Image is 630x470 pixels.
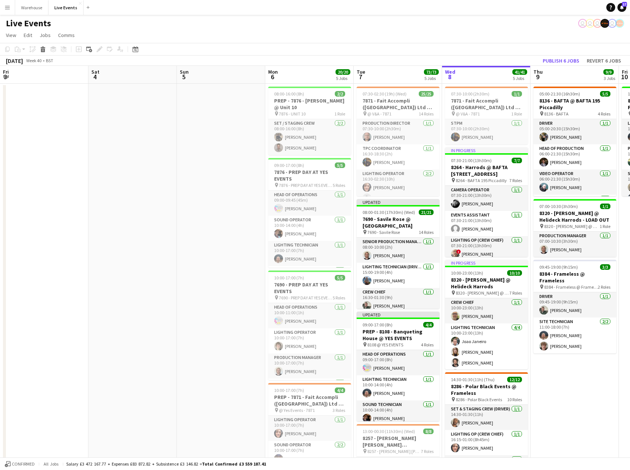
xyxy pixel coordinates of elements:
app-card-role: Video Technician2/2 [533,195,616,231]
span: 8320 - [PERSON_NAME] @ Helideck Harrods [456,290,509,296]
h3: PREP - 7871 - Fait Accompli ([GEOGRAPHIC_DATA]) Ltd @ YES Events [268,394,351,407]
app-user-avatar: Alex Gill [615,19,624,28]
h3: 8257 - [PERSON_NAME] [PERSON_NAME] International @ [GEOGRAPHIC_DATA] [357,435,439,448]
app-job-card: 10:00-17:00 (7h)5/57690 - PREP DAY AT YES EVENTS 7690 - PREP DAY AT YES EVENTS5 RolesHead of Oper... [268,271,351,380]
div: BST [46,58,53,63]
app-card-role: Lighting Technician1/110:00-14:00 (4h)[PERSON_NAME] [357,375,439,400]
span: 07:30-21:00 (13h30m) [451,158,492,163]
span: 09:00-17:00 (8h) [363,322,393,328]
span: 8108 @ YES EVENTS [367,342,403,348]
span: 8286 - Polar Black Events [456,397,502,402]
h1: Live Events [6,18,51,29]
span: Fri [3,68,9,75]
h3: 8264 - Harrods @ BAFTA [STREET_ADDRESS] [445,164,528,177]
span: 7876 - UNIT 10 [279,111,306,117]
span: 05:00-21:30 (16h30m) [539,91,580,97]
span: 8 [444,73,455,81]
span: 10:00-17:00 (7h) [274,387,304,393]
div: 5 Jobs [513,75,527,81]
span: 10 Roles [507,397,522,402]
app-card-role: Sound Operator1/110:00-14:00 (4h)[PERSON_NAME] [268,216,351,241]
div: In progress [445,260,528,266]
span: Week 40 [24,58,43,63]
span: @ V&A - 7871 [367,111,391,117]
span: 4/4 [423,322,434,328]
span: 5 Roles [333,182,345,188]
app-job-card: Updated09:00-17:00 (8h)4/4PREP - 8108 - Banqueting House @ YES EVENTS 8108 @ YES EVENTS4 RolesHea... [357,312,439,421]
app-card-role: Driver1/105:00-20:30 (15h30m)[PERSON_NAME] [533,119,616,144]
span: 9 [532,73,543,81]
span: 10:00-23:00 (13h) [451,270,483,276]
span: Thu [533,68,543,75]
h3: 7871 - Fait Accompli ([GEOGRAPHIC_DATA]) Ltd @ V&A - LOAD OUT [445,97,528,111]
app-job-card: 07:30-10:00 (2h30m)1/17871 - Fait Accompli ([GEOGRAPHIC_DATA]) Ltd @ V&A - LOAD OUT @ V&A - 78711... [445,87,528,144]
app-card-role: Lighting Operator1/110:00-17:00 (7h)[PERSON_NAME] [268,328,351,353]
app-card-role: Lighting Operator2/216:30-02:30 (10h)[PERSON_NAME][PERSON_NAME] [357,169,439,205]
span: 09:00-17:00 (8h) [274,162,304,168]
span: 8136 - BAFTA [544,111,569,117]
span: 5/5 [335,162,345,168]
span: Confirmed [12,461,35,467]
span: View [6,32,16,38]
span: 41/41 [512,69,527,75]
button: Live Events [48,0,84,15]
span: Tue [357,68,365,75]
span: 5/5 [335,275,345,281]
app-card-role: Sound Technician1/110:00-14:00 (4h)[PERSON_NAME] [357,400,439,426]
span: 1 Role [511,111,522,117]
span: Sat [91,68,100,75]
h3: PREP - 8108 - Banqueting House @ YES EVENTS [357,328,439,342]
app-card-role: Crew Chief1/110:00-23:00 (13h)[PERSON_NAME] [445,298,528,323]
span: 07:30-02:30 (19h) (Wed) [363,91,407,97]
span: 13:00-00:30 (11h30m) (Wed) [363,429,415,434]
div: 09:00-17:00 (8h)5/57876 - PREP DAY AT YES EVENTS 7876 - PREP DAY AT YES EVENTS5 RolesHead of Oper... [268,158,351,268]
span: 8264 - BAFTA 195 Piccadilly [456,178,507,183]
span: 4 Roles [421,342,434,348]
button: Confirmed [4,460,36,468]
app-card-role: Production Manager1/107:00-10:30 (3h30m)[PERSON_NAME] [533,232,616,257]
span: Mon [268,68,278,75]
div: In progress [445,147,528,153]
app-card-role: Crew Chief1/116:30-01:30 (9h)[PERSON_NAME] [357,288,439,313]
span: 9/9 [603,69,614,75]
h3: 8136 - BAFTA @ BAFTA 195 Piccadilly [533,97,616,111]
span: 10 [621,73,628,81]
span: 12/12 [507,377,522,382]
app-job-card: 07:30-02:30 (19h) (Wed)25/257871 - Fait Accompli ([GEOGRAPHIC_DATA]) Ltd @ V&A @ V&A - 787114 Rol... [357,87,439,196]
span: 2/2 [335,91,345,97]
span: Sun [180,68,189,75]
app-card-role: Lighting Operator1/110:00-17:00 (7h)[PERSON_NAME] [268,416,351,441]
span: 8257 - [PERSON_NAME] [PERSON_NAME] International @ [GEOGRAPHIC_DATA] [367,449,421,454]
app-user-avatar: Technical Department [608,19,617,28]
span: 73/73 [424,69,439,75]
span: 14 Roles [419,111,434,117]
app-card-role: Lighting Op (Crew Chief)1/107:30-21:00 (13h30m)![PERSON_NAME] [445,236,528,261]
div: Salary £3 472 167.77 + Expenses £83 872.82 + Subsistence £3 146.82 = [66,461,266,467]
span: 7 [356,73,365,81]
app-job-card: Updated08:00-01:30 (17h30m) (Wed)21/217690 - Savile Rose @ [GEOGRAPHIC_DATA] 7690 - Savile Rose14... [357,199,439,309]
app-job-card: In progress07:30-21:00 (13h30m)7/78264 - Harrods @ BAFTA [STREET_ADDRESS] 8264 - BAFTA 195 Piccad... [445,147,528,257]
span: All jobs [42,461,60,467]
app-job-card: 05:00-21:30 (16h30m)5/58136 - BAFTA @ BAFTA 195 Piccadilly 8136 - BAFTA4 RolesDriver1/105:00-20:3... [533,87,616,196]
div: 3 Jobs [604,75,615,81]
h3: 7871 - Fait Accompli ([GEOGRAPHIC_DATA]) Ltd @ V&A [357,97,439,111]
app-job-card: 07:00-10:30 (3h30m)1/18320 - [PERSON_NAME] @ Helideck Harrods - LOAD OUT 8320 - [PERSON_NAME] @ H... [533,199,616,257]
span: 4 Roles [598,111,610,117]
h3: 7876 - PREP DAY AT YES EVENTS [268,169,351,182]
div: 5 Jobs [336,75,350,81]
app-card-role: Set / Staging Crew2/208:00-16:00 (8h)[PERSON_NAME][PERSON_NAME] [268,119,351,155]
span: 7876 - PREP DAY AT YES EVENTS [279,182,333,188]
h3: 8286 - Polar Black Events @ Frameless [445,383,528,396]
span: 10:00-17:00 (7h) [274,275,304,281]
a: Jobs [37,30,54,40]
app-card-role: TPC Coordinator1/116:30-18:30 (2h)[PERSON_NAME] [357,144,439,169]
app-card-role: Head of Operations1/110:00-11:00 (1h)[PERSON_NAME] [268,303,351,328]
app-card-role: Head of Operations1/109:00-17:00 (8h)[PERSON_NAME] [357,350,439,375]
app-card-role: Production Director1/107:30-10:00 (2h30m)[PERSON_NAME] [357,119,439,144]
app-card-role: Driver1/109:45-19:00 (9h15m)[PERSON_NAME] [533,292,616,318]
